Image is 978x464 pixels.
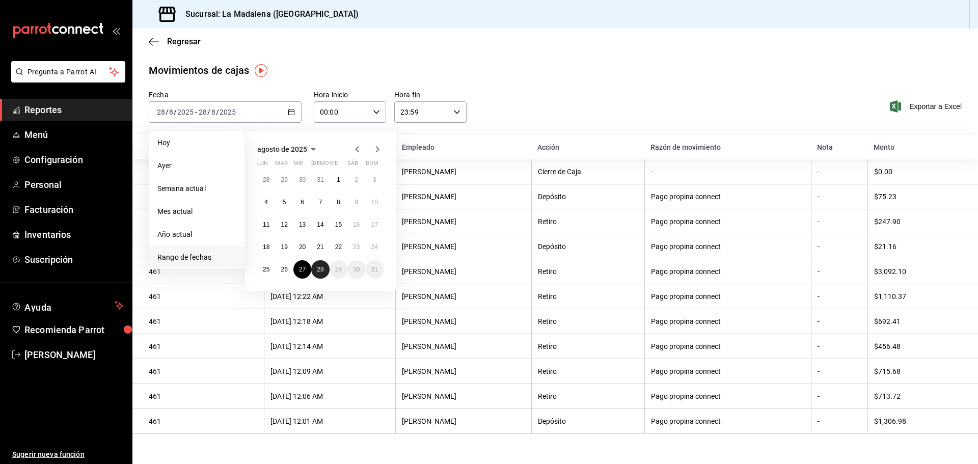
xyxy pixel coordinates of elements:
div: [DATE] 12:09 AM [270,367,389,375]
button: 18 de agosto de 2025 [257,238,275,256]
abbr: martes [275,160,287,171]
span: Sugerir nueva función [12,449,124,460]
button: 29 de agosto de 2025 [330,260,347,279]
div: [PERSON_NAME] [402,267,525,276]
button: 12 de agosto de 2025 [275,215,293,234]
h3: Sucursal: La Madalena ([GEOGRAPHIC_DATA]) [177,8,359,20]
div: - [818,242,861,251]
input: ---- [219,108,236,116]
button: 9 de agosto de 2025 [347,193,365,211]
button: 1 de agosto de 2025 [330,171,347,189]
abbr: 29 de agosto de 2025 [335,266,342,273]
label: Hora fin [394,91,467,98]
abbr: 5 de agosto de 2025 [283,199,286,206]
button: 26 de agosto de 2025 [275,260,293,279]
input: -- [169,108,174,116]
abbr: 21 de agosto de 2025 [317,243,323,251]
span: Hoy [157,138,236,148]
div: $1,110.37 [874,292,962,301]
div: $715.68 [874,367,962,375]
div: - [818,317,861,325]
span: Ayuda [24,299,111,312]
div: Depósito [538,417,638,425]
div: $713.72 [874,392,962,400]
abbr: 23 de agosto de 2025 [353,243,360,251]
button: 24 de agosto de 2025 [366,238,384,256]
button: 3 de agosto de 2025 [366,171,384,189]
input: ---- [177,108,194,116]
span: Recomienda Parrot [24,323,124,337]
abbr: jueves [311,160,371,171]
span: Regresar [167,37,201,46]
button: 11 de agosto de 2025 [257,215,275,234]
div: $0.00 [874,168,962,176]
abbr: 12 de agosto de 2025 [281,221,287,228]
div: Retiro [538,342,638,350]
div: Retiro [538,317,638,325]
label: Hora inicio [314,91,386,98]
abbr: 19 de agosto de 2025 [281,243,287,251]
div: - [818,342,861,350]
div: [DATE] 12:06 AM [270,392,389,400]
button: 31 de agosto de 2025 [366,260,384,279]
abbr: 30 de julio de 2025 [299,176,306,183]
th: Razón de movimiento [644,135,811,159]
div: - [818,193,861,201]
th: Acción [531,135,644,159]
th: Corte de caja [132,135,264,159]
span: / [216,108,219,116]
div: [PERSON_NAME] [402,168,525,176]
div: - [818,392,861,400]
span: Año actual [157,229,236,240]
button: 14 de agosto de 2025 [311,215,329,234]
abbr: 31 de agosto de 2025 [371,266,378,273]
div: [PERSON_NAME] [402,217,525,226]
button: 20 de agosto de 2025 [293,238,311,256]
div: [PERSON_NAME] [402,193,525,201]
div: Pago propina connect [651,367,805,375]
abbr: domingo [366,160,378,171]
span: Inventarios [24,228,124,241]
button: Exportar a Excel [892,100,962,113]
span: / [166,108,169,116]
img: Tooltip marker [255,64,267,77]
abbr: 26 de agosto de 2025 [281,266,287,273]
abbr: 27 de agosto de 2025 [299,266,306,273]
div: Movimientos de cajas [149,63,250,78]
span: Rango de fechas [157,252,236,263]
div: 461 [149,417,258,425]
div: - [818,292,861,301]
a: Pregunta a Parrot AI [7,74,125,85]
span: Reportes [24,103,124,117]
abbr: 20 de agosto de 2025 [299,243,306,251]
input: -- [156,108,166,116]
div: $3,092.10 [874,267,962,276]
button: 22 de agosto de 2025 [330,238,347,256]
abbr: 28 de julio de 2025 [263,176,269,183]
button: 23 de agosto de 2025 [347,238,365,256]
button: 19 de agosto de 2025 [275,238,293,256]
div: [DATE] 12:22 AM [270,292,389,301]
abbr: 17 de agosto de 2025 [371,221,378,228]
div: [PERSON_NAME] [402,317,525,325]
div: $247.90 [874,217,962,226]
button: agosto de 2025 [257,143,319,155]
div: - [818,217,861,226]
div: Retiro [538,392,638,400]
div: [PERSON_NAME] [402,417,525,425]
div: Pago propina connect [651,392,805,400]
span: Configuración [24,153,124,167]
div: Depósito [538,193,638,201]
div: $21.16 [874,242,962,251]
abbr: 11 de agosto de 2025 [263,221,269,228]
abbr: 4 de agosto de 2025 [264,199,268,206]
abbr: 16 de agosto de 2025 [353,221,360,228]
div: [DATE] 12:18 AM [270,317,389,325]
abbr: miércoles [293,160,303,171]
button: 17 de agosto de 2025 [366,215,384,234]
abbr: lunes [257,160,268,171]
abbr: 9 de agosto de 2025 [355,199,358,206]
abbr: 18 de agosto de 2025 [263,243,269,251]
div: 461 [149,292,258,301]
button: 21 de agosto de 2025 [311,238,329,256]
